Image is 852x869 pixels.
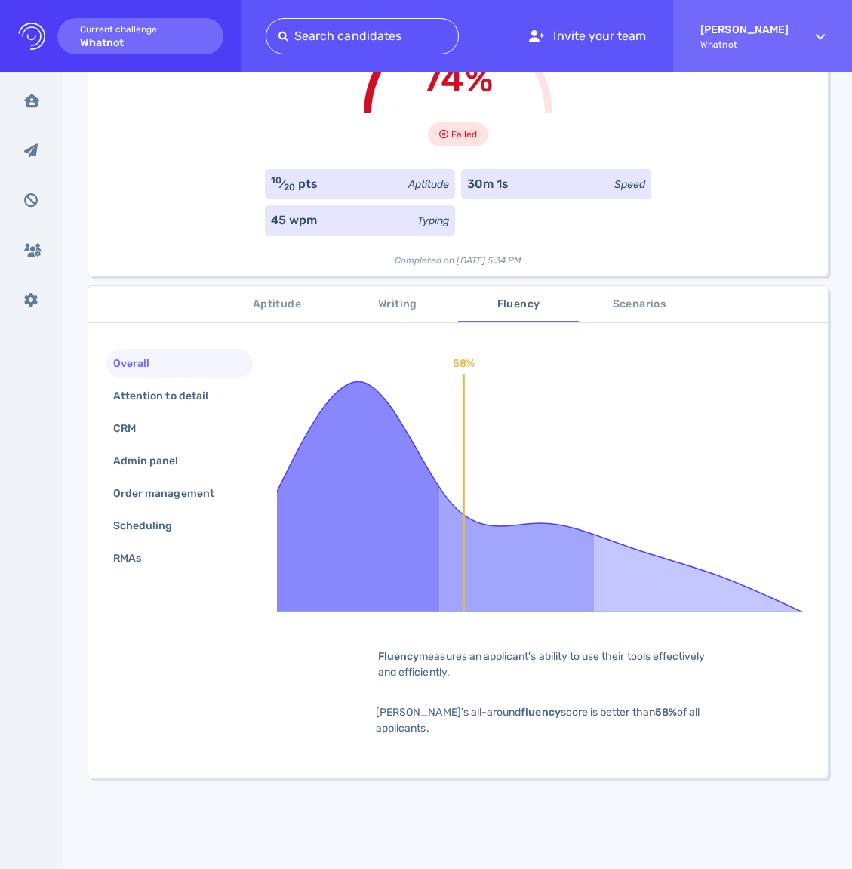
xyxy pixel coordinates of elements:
div: Aptitude [408,177,449,193]
span: Whatnot [700,39,789,50]
span: Aptitude [226,295,328,314]
span: Writing [346,295,449,314]
span: Fluency [467,295,570,314]
b: Fluency [378,650,419,663]
div: Speed [614,177,645,193]
div: ⁄ pts [271,175,318,193]
sup: 10 [271,175,281,186]
span: [PERSON_NAME]'s all-around score is better than of all applicants. [376,706,700,735]
span: 74% [423,57,493,100]
span: Failed [451,125,477,143]
text: 58% [453,357,475,370]
strong: [PERSON_NAME] [700,23,789,36]
div: Typing [417,213,449,229]
div: Overall [110,353,168,374]
div: Scheduling [110,515,191,537]
div: measures an applicant's ability to use their tools effectively and efficiently. [355,649,732,680]
span: Scenarios [588,295,691,314]
div: Order management [110,482,232,504]
b: 58% [655,706,677,719]
div: RMAs [110,547,159,569]
b: fluency [521,706,560,719]
div: Attention to detail [110,385,226,407]
sub: 20 [284,182,295,193]
div: 30m 1s [467,175,509,193]
div: 45 wpm [271,211,317,230]
div: CRM [110,418,154,439]
div: Admin panel [110,450,197,472]
div: Completed on [DATE] 5:34 PM [265,242,651,267]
